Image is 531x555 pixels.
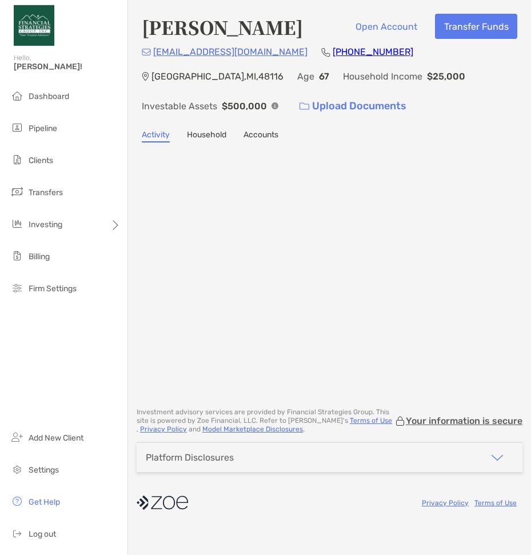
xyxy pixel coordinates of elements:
[300,102,309,110] img: button icon
[14,62,121,72] span: [PERSON_NAME]!
[29,92,69,101] span: Dashboard
[292,94,414,118] a: Upload Documents
[406,415,522,426] p: Your information is secure
[202,425,303,433] a: Model Marketplace Disclosures
[140,425,187,433] a: Privacy Policy
[187,130,226,142] a: Household
[427,69,465,84] p: $25,000
[29,252,50,261] span: Billing
[29,284,77,294] span: Firm Settings
[29,156,53,165] span: Clients
[146,452,234,463] div: Platform Disclosures
[10,153,24,166] img: clients icon
[10,89,24,102] img: dashboard icon
[319,69,329,84] p: 67
[350,417,392,425] a: Terms of Use
[343,69,422,84] p: Household Income
[10,249,24,263] img: billing icon
[10,430,24,444] img: add_new_client icon
[10,121,24,134] img: pipeline icon
[29,220,62,229] span: Investing
[222,99,267,113] p: $500,000
[29,124,57,133] span: Pipeline
[29,433,83,443] span: Add New Client
[151,69,284,84] p: [GEOGRAPHIC_DATA] , MI , 48116
[272,102,278,109] img: Info Icon
[10,185,24,199] img: transfers icon
[10,526,24,540] img: logout icon
[321,47,330,57] img: Phone Icon
[142,130,170,142] a: Activity
[10,494,24,508] img: get-help icon
[14,5,54,46] img: Zoe Logo
[435,14,517,39] button: Transfer Funds
[142,72,149,81] img: Location Icon
[142,49,151,55] img: Email Icon
[29,497,60,507] span: Get Help
[474,499,517,507] a: Terms of Use
[153,45,308,59] p: [EMAIL_ADDRESS][DOMAIN_NAME]
[142,14,303,40] h4: [PERSON_NAME]
[333,46,413,57] a: [PHONE_NUMBER]
[137,490,188,516] img: company logo
[142,99,217,113] p: Investable Assets
[137,408,394,434] p: Investment advisory services are provided by Financial Strategies Group . This site is powered by...
[10,281,24,295] img: firm-settings icon
[422,499,469,507] a: Privacy Policy
[29,465,59,475] span: Settings
[490,451,504,465] img: icon arrow
[29,188,63,197] span: Transfers
[10,462,24,476] img: settings icon
[346,14,426,39] button: Open Account
[10,217,24,231] img: investing icon
[29,529,56,539] span: Log out
[243,130,278,142] a: Accounts
[297,69,314,84] p: Age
